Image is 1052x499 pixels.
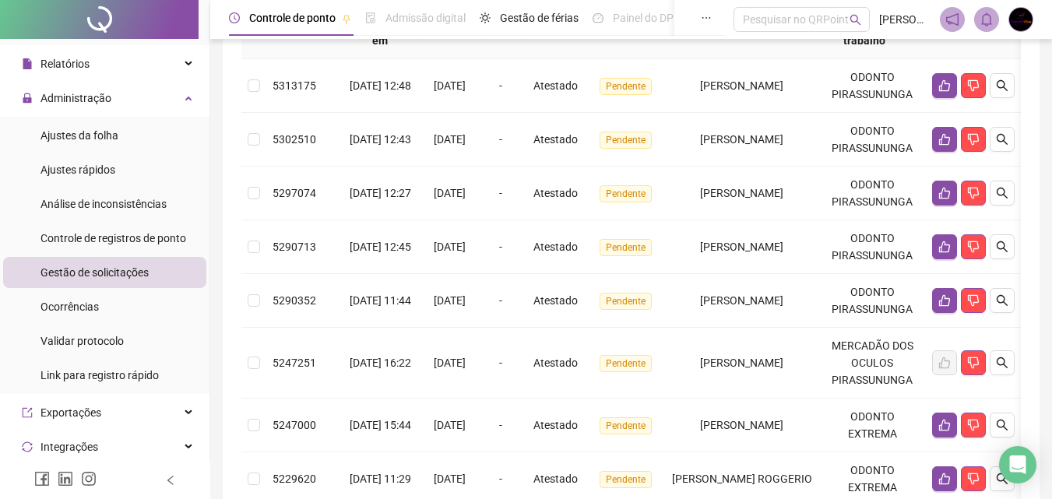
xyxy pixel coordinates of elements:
[700,79,783,92] span: [PERSON_NAME]
[996,241,1008,253] span: search
[533,473,578,485] span: Atestado
[700,419,783,431] span: [PERSON_NAME]
[996,357,1008,369] span: search
[273,357,316,369] span: 5247251
[818,220,926,274] td: ODONTO PIRASSUNUNGA
[980,12,994,26] span: bell
[273,473,316,485] span: 5229620
[500,12,579,24] span: Gestão de férias
[350,241,411,253] span: [DATE] 12:45
[700,294,783,307] span: [PERSON_NAME]
[613,12,674,24] span: Painel do DP
[700,241,783,253] span: [PERSON_NAME]
[996,473,1008,485] span: search
[434,187,466,199] span: [DATE]
[273,133,316,146] span: 5302510
[81,471,97,487] span: instagram
[22,93,33,104] span: lock
[996,294,1008,307] span: search
[967,187,980,199] span: dislike
[818,167,926,220] td: ODONTO PIRASSUNUNGA
[365,12,376,23] span: file-done
[229,12,240,23] span: clock-circle
[40,266,149,279] span: Gestão de solicitações
[818,274,926,328] td: ODONTO PIRASSUNUNGA
[600,185,652,202] span: Pendente
[273,241,316,253] span: 5290713
[273,294,316,307] span: 5290352
[40,369,159,381] span: Link para registro rápido
[945,12,959,26] span: notification
[996,419,1008,431] span: search
[996,79,1008,92] span: search
[600,355,652,372] span: Pendente
[350,133,411,146] span: [DATE] 12:43
[40,92,111,104] span: Administração
[40,232,186,244] span: Controle de registros de ponto
[850,14,861,26] span: search
[40,58,90,70] span: Relatórios
[818,399,926,452] td: ODONTO EXTREMA
[40,129,118,142] span: Ajustes da folha
[273,187,316,199] span: 5297074
[533,187,578,199] span: Atestado
[350,473,411,485] span: [DATE] 11:29
[499,133,502,146] span: -
[700,133,783,146] span: [PERSON_NAME]
[385,12,466,24] span: Admissão digital
[600,132,652,149] span: Pendente
[434,357,466,369] span: [DATE]
[499,294,502,307] span: -
[533,79,578,92] span: Atestado
[22,407,33,418] span: export
[499,473,502,485] span: -
[350,357,411,369] span: [DATE] 16:22
[938,79,951,92] span: like
[999,446,1036,483] div: Open Intercom Messenger
[40,335,124,347] span: Validar protocolo
[938,187,951,199] span: like
[533,133,578,146] span: Atestado
[40,441,98,453] span: Integrações
[533,357,578,369] span: Atestado
[40,198,167,210] span: Análise de inconsistências
[672,473,812,485] span: [PERSON_NAME] ROGGERIO
[165,475,176,486] span: left
[938,419,951,431] span: like
[700,187,783,199] span: [PERSON_NAME]
[938,294,951,307] span: like
[350,79,411,92] span: [DATE] 12:48
[342,14,351,23] span: pushpin
[273,419,316,431] span: 5247000
[22,441,33,452] span: sync
[1009,8,1033,31] img: 91220
[533,294,578,307] span: Atestado
[434,133,466,146] span: [DATE]
[434,294,466,307] span: [DATE]
[967,357,980,369] span: dislike
[600,239,652,256] span: Pendente
[600,293,652,310] span: Pendente
[499,79,502,92] span: -
[938,473,951,485] span: like
[600,78,652,95] span: Pendente
[350,187,411,199] span: [DATE] 12:27
[350,419,411,431] span: [DATE] 15:44
[499,241,502,253] span: -
[34,471,50,487] span: facebook
[967,473,980,485] span: dislike
[40,300,99,313] span: Ocorrências
[40,163,115,176] span: Ajustes rápidos
[434,419,466,431] span: [DATE]
[499,187,502,199] span: -
[350,294,411,307] span: [DATE] 11:44
[818,113,926,167] td: ODONTO PIRASSUNUNGA
[938,241,951,253] span: like
[480,12,491,23] span: sun
[499,419,502,431] span: -
[434,79,466,92] span: [DATE]
[273,79,316,92] span: 5313175
[22,58,33,69] span: file
[967,133,980,146] span: dislike
[996,133,1008,146] span: search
